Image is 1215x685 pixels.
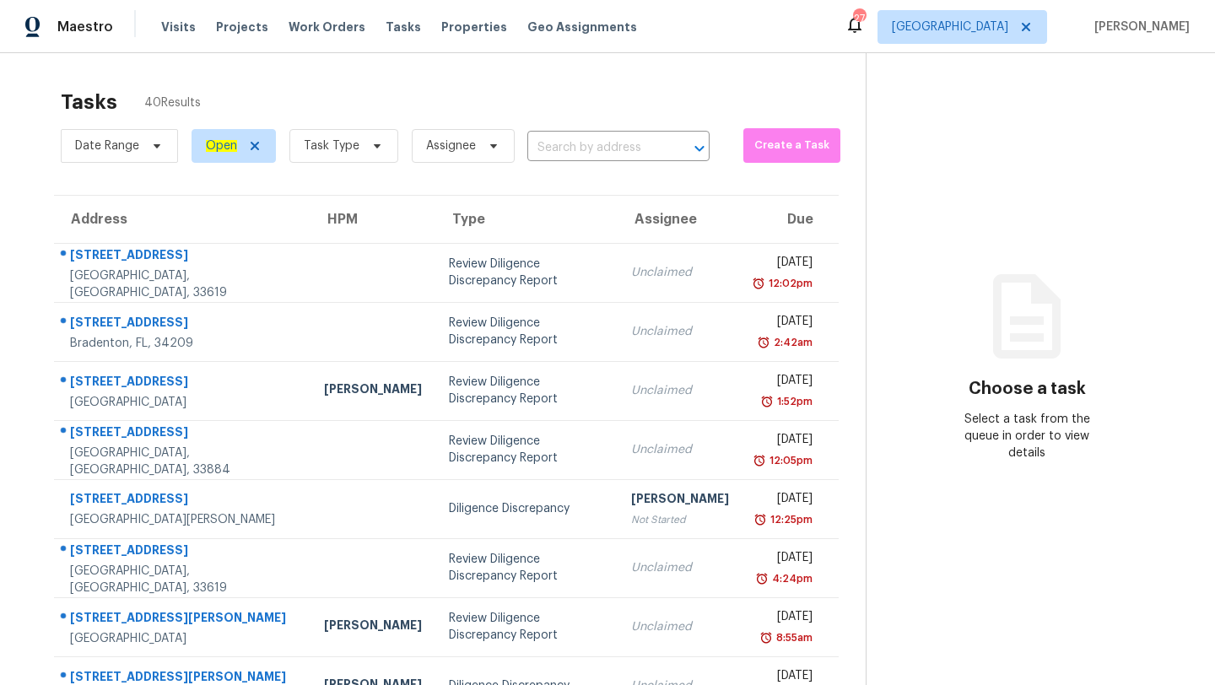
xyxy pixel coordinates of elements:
[631,441,729,458] div: Unclaimed
[631,323,729,340] div: Unclaimed
[206,140,237,152] ah_el_jm_1744035306855: Open
[449,610,605,644] div: Review Diligence Discrepancy Report
[756,313,812,334] div: [DATE]
[449,374,605,407] div: Review Diligence Discrepancy Report
[386,21,421,33] span: Tasks
[435,196,618,243] th: Type
[449,433,605,467] div: Review Diligence Discrepancy Report
[310,196,435,243] th: HPM
[769,570,813,587] div: 4:24pm
[631,511,729,528] div: Not Started
[527,19,637,35] span: Geo Assignments
[770,334,813,351] div: 2:42am
[449,500,605,517] div: Diligence Discrepancy
[57,19,113,35] span: Maestro
[70,267,297,301] div: [GEOGRAPHIC_DATA], [GEOGRAPHIC_DATA], 33619
[892,19,1008,35] span: [GEOGRAPHIC_DATA]
[743,128,840,163] button: Create a Task
[289,19,365,35] span: Work Orders
[70,335,297,352] div: Bradenton, FL, 34209
[304,138,359,154] span: Task Type
[756,490,812,511] div: [DATE]
[324,380,422,402] div: [PERSON_NAME]
[947,411,1108,461] div: Select a task from the queue in order to view details
[774,393,813,410] div: 1:52pm
[753,452,766,469] img: Overdue Alarm Icon
[760,393,774,410] img: Overdue Alarm Icon
[756,254,812,275] div: [DATE]
[70,373,297,394] div: [STREET_ADDRESS]
[70,423,297,445] div: [STREET_ADDRESS]
[441,19,507,35] span: Properties
[755,570,769,587] img: Overdue Alarm Icon
[1088,19,1190,35] span: [PERSON_NAME]
[54,196,310,243] th: Address
[144,94,201,111] span: 40 Results
[969,380,1086,397] h3: Choose a task
[70,445,297,478] div: [GEOGRAPHIC_DATA], [GEOGRAPHIC_DATA], 33884
[753,511,767,528] img: Overdue Alarm Icon
[756,549,812,570] div: [DATE]
[756,431,812,452] div: [DATE]
[216,19,268,35] span: Projects
[527,135,662,161] input: Search by address
[449,551,605,585] div: Review Diligence Discrepancy Report
[75,138,139,154] span: Date Range
[766,452,813,469] div: 12:05pm
[688,137,711,160] button: Open
[324,617,422,638] div: [PERSON_NAME]
[70,542,297,563] div: [STREET_ADDRESS]
[70,511,297,528] div: [GEOGRAPHIC_DATA][PERSON_NAME]
[752,136,832,155] span: Create a Task
[618,196,742,243] th: Assignee
[756,608,812,629] div: [DATE]
[161,19,196,35] span: Visits
[631,618,729,635] div: Unclaimed
[767,511,813,528] div: 12:25pm
[752,275,765,292] img: Overdue Alarm Icon
[631,490,729,511] div: [PERSON_NAME]
[853,10,865,27] div: 27
[756,372,812,393] div: [DATE]
[757,334,770,351] img: Overdue Alarm Icon
[70,490,297,511] div: [STREET_ADDRESS]
[765,275,813,292] div: 12:02pm
[70,314,297,335] div: [STREET_ADDRESS]
[449,315,605,348] div: Review Diligence Discrepancy Report
[426,138,476,154] span: Assignee
[70,609,297,630] div: [STREET_ADDRESS][PERSON_NAME]
[631,382,729,399] div: Unclaimed
[70,563,297,596] div: [GEOGRAPHIC_DATA], [GEOGRAPHIC_DATA], 33619
[759,629,773,646] img: Overdue Alarm Icon
[742,196,838,243] th: Due
[70,630,297,647] div: [GEOGRAPHIC_DATA]
[449,256,605,289] div: Review Diligence Discrepancy Report
[773,629,813,646] div: 8:55am
[61,94,117,111] h2: Tasks
[70,394,297,411] div: [GEOGRAPHIC_DATA]
[631,264,729,281] div: Unclaimed
[631,559,729,576] div: Unclaimed
[70,246,297,267] div: [STREET_ADDRESS]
